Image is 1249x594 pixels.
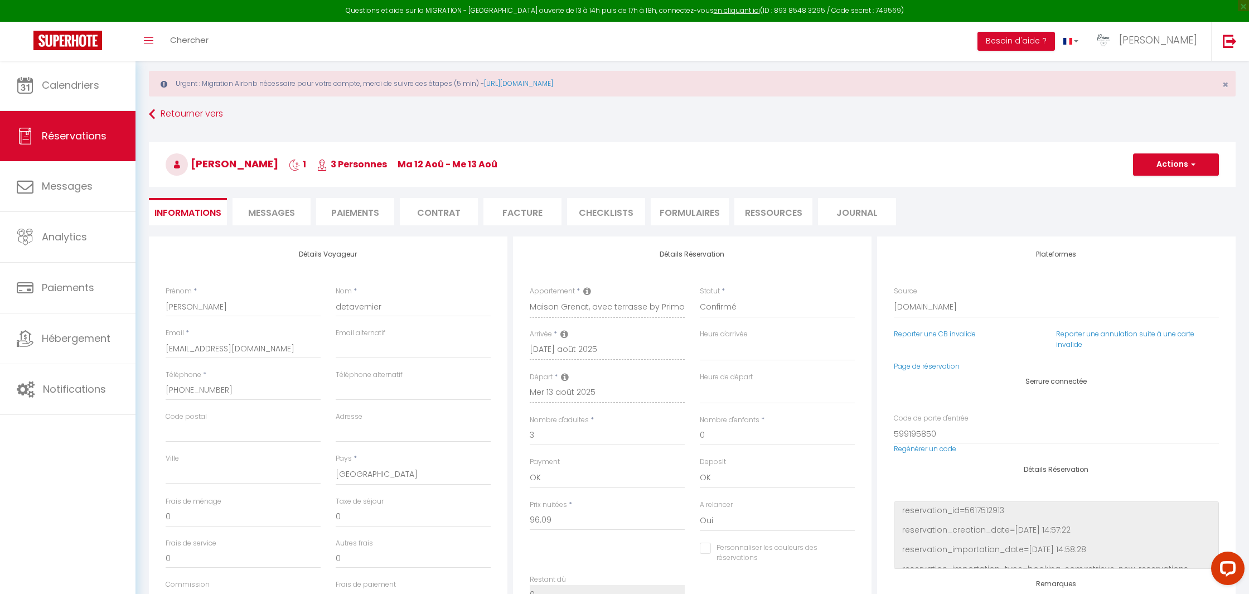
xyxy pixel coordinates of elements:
span: Chercher [170,34,209,46]
label: Frais de paiement [336,579,396,590]
label: Deposit [700,457,726,467]
span: ma 12 Aoû - me 13 Aoû [398,158,497,171]
span: [PERSON_NAME] [1119,33,1197,47]
label: Téléphone alternatif [336,370,403,380]
label: Code postal [166,412,207,422]
li: CHECKLISTS [567,198,645,225]
h4: Remarques [894,580,1219,588]
a: Reporter une annulation suite à une carte invalide [1056,329,1194,349]
span: × [1222,78,1228,91]
button: Close [1222,80,1228,90]
button: Besoin d'aide ? [977,32,1055,51]
div: Urgent : Migration Airbnb nécessaire pour votre compte, merci de suivre ces étapes (5 min) - [149,71,1236,96]
h4: Détails Réservation [530,250,855,258]
label: Heure de départ [700,372,753,383]
span: Analytics [42,230,87,244]
label: Téléphone [166,370,201,380]
label: Autres frais [336,538,373,549]
label: Ville [166,453,179,464]
label: Nombre d'enfants [700,415,759,426]
h4: Serrure connectée [894,378,1219,385]
a: [URL][DOMAIN_NAME] [484,79,553,88]
img: ... [1095,32,1112,49]
h4: Détails Voyageur [166,250,491,258]
label: Prénom [166,286,192,297]
a: ... [PERSON_NAME] [1087,22,1211,61]
label: Nombre d'adultes [530,415,589,426]
span: 1 [289,158,306,171]
li: Informations [149,198,227,225]
label: Frais de ménage [166,496,221,507]
label: Pays [336,453,352,464]
span: [PERSON_NAME] [166,157,278,171]
label: Arrivée [530,329,552,340]
span: Messages [248,206,295,219]
li: FORMULAIRES [651,198,729,225]
label: Taxe de séjour [336,496,384,507]
label: Code de porte d'entrée [894,413,969,424]
a: Reporter une CB invalide [894,329,976,339]
a: Page de réservation [894,361,960,371]
label: Adresse [336,412,362,422]
label: Départ [530,372,553,383]
label: Heure d'arrivée [700,329,748,340]
span: Hébergement [42,331,110,345]
a: Regénérer un code [894,444,956,453]
img: logout [1223,34,1237,48]
img: Super Booking [33,31,102,50]
label: Payment [530,457,560,467]
span: Notifications [43,382,106,396]
span: Calendriers [42,78,99,92]
a: Chercher [162,22,217,61]
h4: Plateformes [894,250,1219,258]
label: Source [894,286,917,297]
label: A relancer [700,500,733,510]
span: Messages [42,179,93,193]
li: Facture [483,198,561,225]
label: Nom [336,286,352,297]
li: Contrat [400,198,478,225]
label: Frais de service [166,538,216,549]
label: Prix nuitées [530,500,567,510]
label: Appartement [530,286,575,297]
span: Réservations [42,129,106,143]
span: Paiements [42,281,94,294]
li: Journal [818,198,896,225]
iframe: LiveChat chat widget [1202,547,1249,594]
li: Paiements [316,198,394,225]
label: Email [166,328,184,339]
label: Commission [166,579,210,590]
label: Email alternatif [336,328,385,339]
a: en cliquant ici [714,6,760,15]
button: Actions [1133,153,1219,176]
h4: Détails Réservation [894,466,1219,474]
a: Retourner vers [149,104,1236,124]
span: 3 Personnes [317,158,387,171]
label: Statut [700,286,720,297]
label: Restant dû [530,574,566,585]
li: Ressources [734,198,812,225]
